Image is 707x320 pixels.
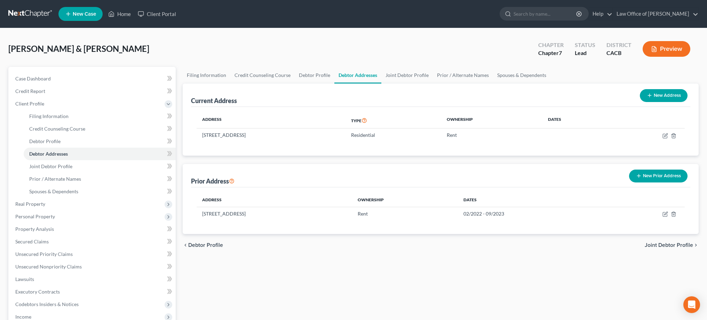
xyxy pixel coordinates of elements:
a: Debtor Addresses [334,67,381,84]
span: Codebtors Insiders & Notices [15,301,79,307]
div: District [606,41,631,49]
span: Unsecured Nonpriority Claims [15,264,82,270]
a: Executory Contracts [10,286,176,298]
div: Open Intercom Messenger [683,296,700,313]
a: Help [589,8,612,20]
td: [STREET_ADDRESS] [197,207,352,220]
th: Type [345,112,441,128]
span: Lawsuits [15,276,34,282]
span: Joint Debtor Profile [645,242,693,248]
a: Prior / Alternate Names [433,67,493,84]
span: New Case [73,11,96,17]
button: Joint Debtor Profile chevron_right [645,242,699,248]
a: Spouses & Dependents [24,185,176,198]
span: Credit Report [15,88,45,94]
th: Dates [542,112,609,128]
div: Chapter [538,41,564,49]
span: Executory Contracts [15,289,60,295]
a: Joint Debtor Profile [24,160,176,173]
span: Debtor Profile [29,138,61,144]
th: Address [197,193,352,207]
td: [STREET_ADDRESS] [197,128,345,142]
td: 02/2022 - 09/2023 [458,207,605,220]
span: Secured Claims [15,239,49,244]
button: Preview [643,41,690,57]
a: Filing Information [183,67,230,84]
span: [PERSON_NAME] & [PERSON_NAME] [8,44,149,54]
span: Debtor Addresses [29,151,68,157]
span: Unsecured Priority Claims [15,251,73,257]
span: 7 [559,49,562,56]
a: Unsecured Priority Claims [10,248,176,260]
a: Joint Debtor Profile [381,67,433,84]
a: Debtor Profile [24,135,176,148]
i: chevron_right [693,242,699,248]
div: Current Address [191,96,237,105]
a: Case Dashboard [10,72,176,85]
input: Search by name... [514,7,577,20]
span: Credit Counseling Course [29,126,85,132]
span: Spouses & Dependents [29,188,78,194]
button: New Prior Address [629,170,688,182]
td: Rent [441,128,542,142]
a: Secured Claims [10,235,176,248]
th: Dates [458,193,605,207]
a: Spouses & Dependents [493,67,550,84]
button: chevron_left Debtor Profile [183,242,223,248]
span: Prior / Alternate Names [29,176,81,182]
span: Income [15,314,31,320]
div: Lead [575,49,595,57]
div: Prior Address [191,177,235,185]
a: Prior / Alternate Names [24,173,176,185]
span: Client Profile [15,101,44,107]
a: Property Analysis [10,223,176,235]
a: Lawsuits [10,273,176,286]
span: Real Property [15,201,45,207]
a: Filing Information [24,110,176,123]
span: Filing Information [29,113,69,119]
th: Ownership [352,193,458,207]
a: Unsecured Nonpriority Claims [10,260,176,273]
i: chevron_left [183,242,188,248]
span: Joint Debtor Profile [29,163,72,169]
a: Debtor Addresses [24,148,176,160]
a: Home [105,8,134,20]
a: Law Office of [PERSON_NAME] [613,8,698,20]
a: Debtor Profile [295,67,334,84]
td: Rent [352,207,458,220]
th: Address [197,112,345,128]
button: New Address [640,89,688,102]
a: Credit Counseling Course [24,123,176,135]
div: Chapter [538,49,564,57]
div: CACB [606,49,631,57]
div: Status [575,41,595,49]
th: Ownership [441,112,542,128]
span: Property Analysis [15,226,54,232]
a: Client Portal [134,8,180,20]
span: Personal Property [15,213,55,219]
a: Credit Report [10,85,176,97]
a: Credit Counseling Course [230,67,295,84]
td: Residential [345,128,441,142]
span: Debtor Profile [188,242,223,248]
span: Case Dashboard [15,76,51,81]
